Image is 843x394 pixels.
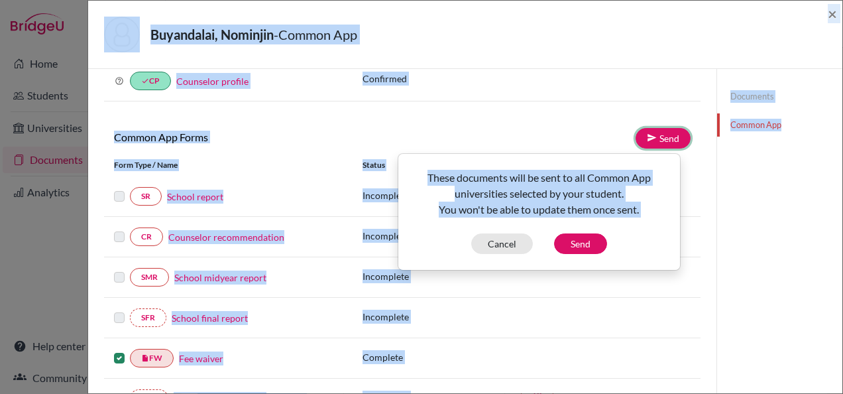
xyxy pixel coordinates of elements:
[363,269,499,283] p: Incomplete
[130,268,169,287] a: SMR
[174,271,266,285] a: School midyear report
[717,113,842,137] a: Common App
[104,159,353,171] div: Form Type / Name
[554,233,607,254] button: Send
[141,354,149,362] i: insert_drive_file
[274,27,357,42] span: - Common App
[363,72,691,86] p: Confirmed
[363,159,499,171] div: Status
[409,170,669,218] p: These documents will be sent to all Common App universities selected by your student. You won't b...
[130,72,171,90] a: doneCP
[141,77,149,85] i: done
[363,310,499,324] p: Incomplete
[167,190,223,204] a: School report
[130,187,162,206] a: SR
[471,233,533,254] button: Cancel
[828,6,837,22] button: Close
[150,27,274,42] strong: Buyandalai, Nominjin
[168,230,284,244] a: Counselor recommendation
[717,85,842,108] a: Documents
[130,228,163,246] a: CR
[363,350,499,364] p: Complete
[130,308,166,327] a: SFR
[172,311,248,325] a: School final report
[636,128,691,149] a: Send
[179,352,223,365] a: Fee waiver
[398,153,681,271] div: Send
[104,131,402,143] h6: Common App Forms
[363,188,499,202] p: Incomplete
[363,229,499,243] p: Incomplete
[828,4,837,23] span: ×
[130,349,174,367] a: insert_drive_fileFW
[176,76,249,87] a: Counselor profile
